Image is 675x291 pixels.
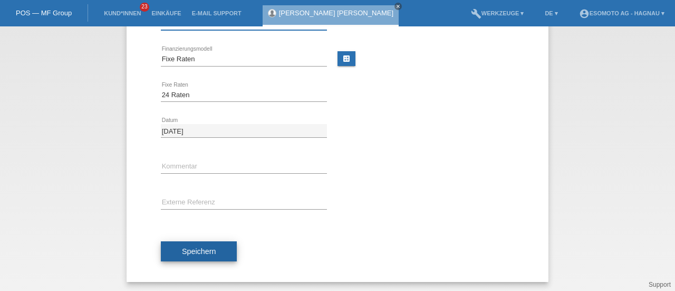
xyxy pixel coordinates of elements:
a: Support [649,281,671,288]
a: E-Mail Support [187,10,247,16]
span: 23 [140,3,149,12]
a: [PERSON_NAME] [PERSON_NAME] [279,9,393,17]
a: Kund*innen [99,10,146,16]
a: close [394,3,402,10]
i: build [471,8,481,19]
a: buildWerkzeuge ▾ [466,10,529,16]
i: account_circle [579,8,590,19]
a: DE ▾ [539,10,563,16]
i: calculate [342,54,351,63]
i: close [396,4,401,9]
button: Speichern [161,241,237,261]
span: Speichern [182,247,216,256]
a: account_circleEsomoto AG - Hagnau ▾ [574,10,670,16]
a: POS — MF Group [16,9,72,17]
a: calculate [337,51,355,66]
a: Einkäufe [146,10,186,16]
